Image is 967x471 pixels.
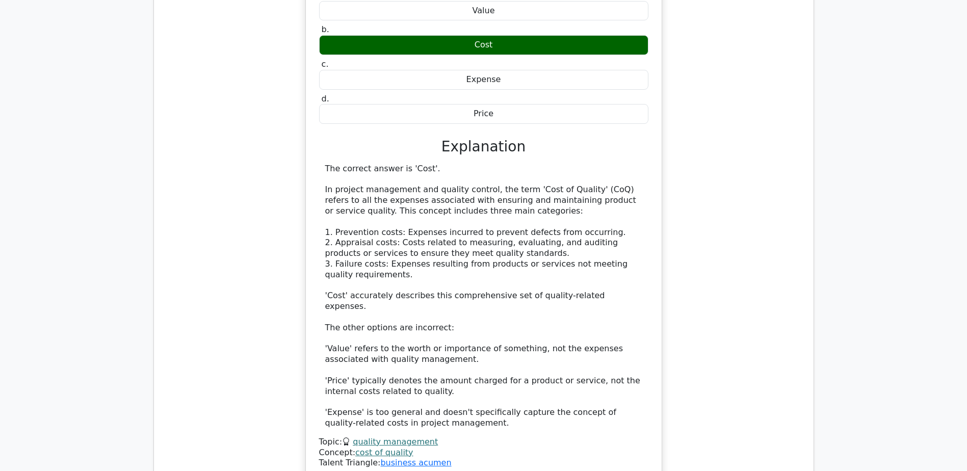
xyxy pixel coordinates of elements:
[380,458,451,467] a: business acumen
[325,164,642,429] div: The correct answer is 'Cost'. In project management and quality control, the term 'Cost of Qualit...
[319,448,648,458] div: Concept:
[319,1,648,21] div: Value
[355,448,413,457] a: cost of quality
[319,104,648,124] div: Price
[322,59,329,69] span: c.
[325,138,642,155] h3: Explanation
[322,94,329,103] span: d.
[319,437,648,468] div: Talent Triangle:
[319,35,648,55] div: Cost
[322,24,329,34] span: b.
[353,437,438,447] a: quality management
[319,437,648,448] div: Topic:
[319,70,648,90] div: Expense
